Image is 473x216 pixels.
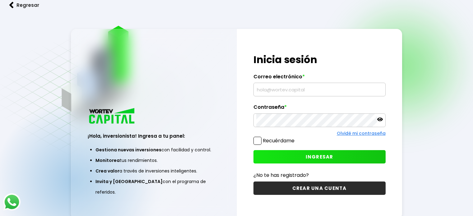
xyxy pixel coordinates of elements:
img: logo_wortev_capital [88,107,137,126]
span: Invita y [GEOGRAPHIC_DATA] [95,178,163,185]
a: ¿No te has registrado?CREAR UNA CUENTA [253,171,386,195]
h3: ¡Hola, inversionista! Ingresa a tu panel: [88,132,220,140]
img: logos_whatsapp-icon.242b2217.svg [3,193,21,211]
span: INGRESAR [306,154,333,160]
label: Contraseña [253,104,386,113]
li: con el programa de referidos. [95,176,212,197]
span: Gestiona nuevas inversiones [95,147,161,153]
input: hola@wortev.capital [256,83,383,96]
button: INGRESAR [253,150,386,163]
h1: Inicia sesión [253,52,386,67]
li: tus rendimientos. [95,155,212,166]
p: ¿No te has registrado? [253,171,386,179]
li: a través de inversiones inteligentes. [95,166,212,176]
button: CREAR UNA CUENTA [253,182,386,195]
span: Monitorea [95,157,120,163]
label: Recuérdame [263,137,294,144]
li: con facilidad y control. [95,145,212,155]
img: flecha izquierda [9,2,14,8]
label: Correo electrónico [253,74,386,83]
span: Crea valor [95,168,119,174]
a: Olvidé mi contraseña [337,130,386,136]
